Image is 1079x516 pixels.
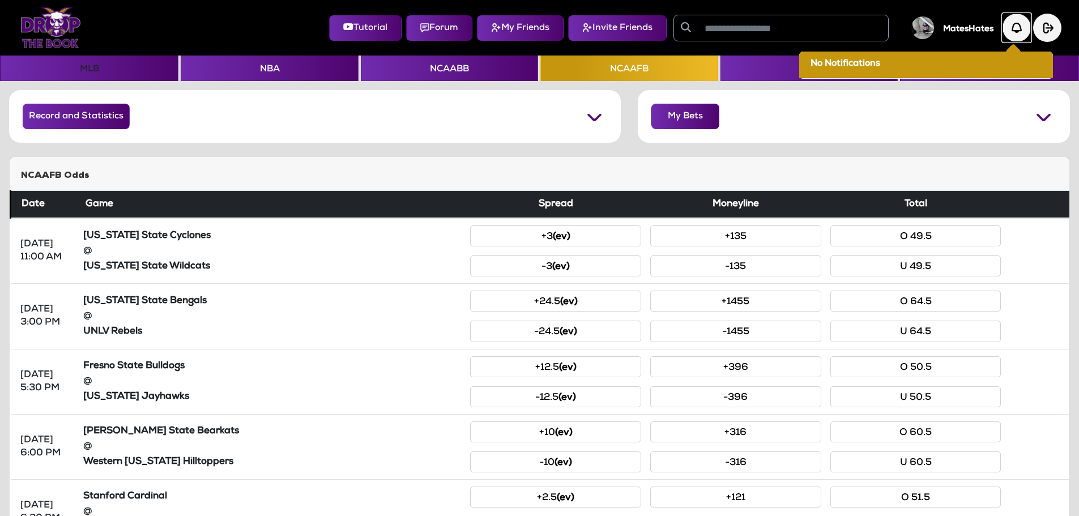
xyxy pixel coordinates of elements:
button: +24.5(ev) [470,291,641,312]
th: Spread [466,191,646,219]
button: +2.5(ev) [470,487,641,508]
strong: [US_STATE] Jayhawks [83,392,189,402]
button: NCAAFB [540,56,718,81]
button: U 49.5 [830,255,1001,276]
small: (ev) [559,363,577,373]
button: -3(ev) [470,255,641,276]
img: User [911,16,934,39]
button: My Bets [651,104,719,129]
button: -1455 [650,321,821,342]
button: +12.5(ev) [470,356,641,377]
small: (ev) [553,232,570,242]
th: Total [826,191,1006,219]
div: [DATE] 3:00 PM [20,303,70,329]
button: U 60.5 [830,451,1001,472]
strong: [US_STATE] State Cyclones [83,231,211,241]
div: @ [83,375,462,388]
strong: [US_STATE] State Wildcats [83,262,210,271]
button: NBA [181,56,358,81]
span: No Notifications [811,58,880,71]
small: (ev) [558,393,576,403]
button: -10(ev) [470,451,641,472]
button: O 64.5 [830,291,1001,312]
small: (ev) [555,428,573,438]
button: +121 [650,487,821,508]
button: +135 [650,225,821,246]
strong: Stanford Cardinal [83,492,167,501]
div: @ [83,440,462,453]
button: O 50.5 [830,356,1001,377]
th: Moneyline [646,191,826,219]
button: NFL [720,56,898,81]
button: +396 [650,356,821,377]
small: (ev) [560,327,577,337]
button: -135 [650,255,821,276]
button: U 50.5 [830,386,1001,407]
strong: [US_STATE] State Bengals [83,296,207,306]
div: @ [83,310,462,323]
button: -24.5(ev) [470,321,641,342]
button: O 49.5 [830,225,1001,246]
button: -12.5(ev) [470,386,641,407]
th: Game [79,191,466,219]
button: Record and Statistics [23,104,130,129]
strong: [PERSON_NAME] State Bearkats [83,427,239,436]
button: O 51.5 [830,487,1001,508]
th: Date [11,191,79,219]
button: My Friends [477,15,564,41]
button: +10(ev) [470,421,641,442]
div: [DATE] 11:00 AM [20,238,70,264]
h5: NCAAFB Odds [21,170,1058,181]
img: Logo [20,7,81,48]
button: -396 [650,386,821,407]
button: U 64.5 [830,321,1001,342]
button: +1455 [650,291,821,312]
small: (ev) [557,493,574,503]
small: (ev) [552,262,570,272]
button: +316 [650,421,821,442]
div: [DATE] 5:30 PM [20,369,70,395]
button: Invite Friends [568,15,667,41]
small: (ev) [555,458,572,468]
div: [DATE] 6:00 PM [20,434,70,460]
strong: UNLV Rebels [83,327,142,336]
button: -316 [650,451,821,472]
button: NCAABB [361,56,538,81]
strong: Fresno State Bulldogs [83,361,185,371]
strong: Western [US_STATE] Hilltoppers [83,457,233,467]
h5: MatesHates [943,24,993,35]
img: Notification [1003,14,1031,42]
button: O 60.5 [830,421,1001,442]
button: +3(ev) [470,225,641,246]
button: Forum [406,15,472,41]
button: Tutorial [329,15,402,41]
small: (ev) [560,297,578,307]
div: @ [83,245,462,258]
